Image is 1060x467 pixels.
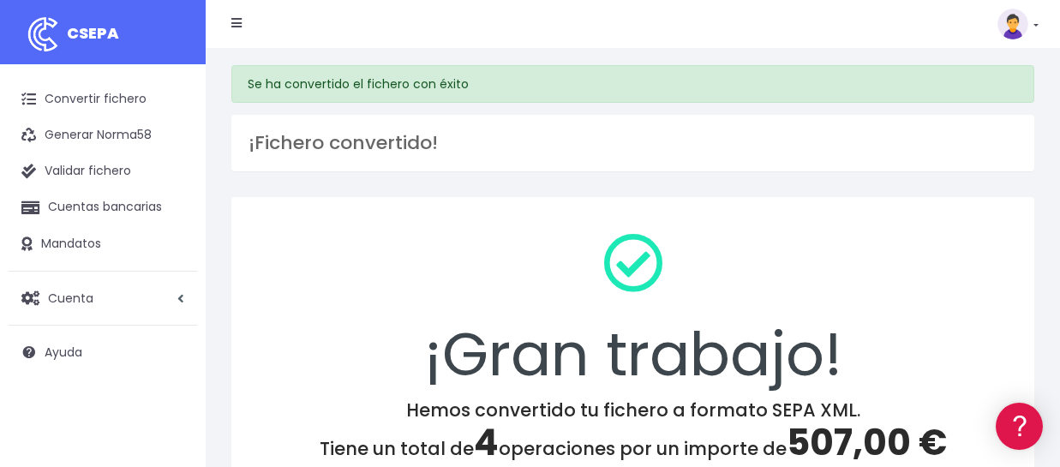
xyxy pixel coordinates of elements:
[254,399,1012,464] h4: Hemos convertido tu fichero a formato SEPA XML. Tiene un total de operaciones por un importe de
[249,132,1017,154] h3: ¡Fichero convertido!
[17,119,326,135] div: Información general
[17,217,326,243] a: Formatos
[17,296,326,323] a: Perfiles de empresas
[254,219,1012,399] div: ¡Gran trabajo!
[9,226,197,262] a: Mandatos
[17,243,326,270] a: Problemas habituales
[48,289,93,306] span: Cuenta
[9,280,197,316] a: Cuenta
[45,344,82,361] span: Ayuda
[67,22,119,44] span: CSEPA
[17,438,326,464] a: API
[9,153,197,189] a: Validar fichero
[9,81,197,117] a: Convertir fichero
[997,9,1028,39] img: profile
[17,270,326,296] a: Videotutoriales
[9,117,197,153] a: Generar Norma58
[17,189,326,206] div: Convertir ficheros
[9,334,197,370] a: Ayuda
[9,189,197,225] a: Cuentas bancarias
[17,411,326,428] div: Programadores
[17,146,326,172] a: Información general
[17,340,326,356] div: Facturación
[21,13,64,56] img: logo
[231,65,1034,103] div: Se ha convertido el fichero con éxito
[17,368,326,394] a: General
